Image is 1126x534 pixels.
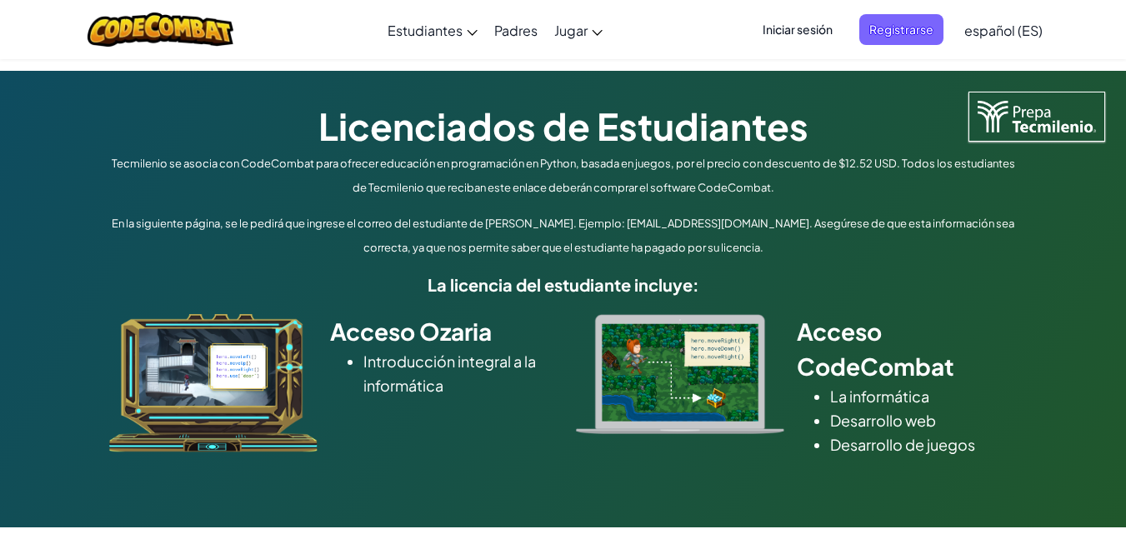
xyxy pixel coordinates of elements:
[964,22,1043,39] font: español (ES)
[428,274,699,295] font: La licencia del estudiante incluye:
[363,352,536,395] font: Introducción integral a la informática
[830,435,975,454] font: Desarrollo de juegos
[88,12,233,47] img: Logotipo de CodeCombat
[554,22,588,39] font: Jugar
[753,14,843,45] button: Iniciar sesión
[830,387,929,406] font: La informática
[576,314,784,434] img: type_real_code.png
[859,14,943,45] button: Registrarse
[830,411,936,430] font: Desarrollo web
[956,7,1051,52] a: español (ES)
[388,22,463,39] font: Estudiantes
[109,314,318,452] img: ozaria_acodus.png
[379,7,486,52] a: Estudiantes
[112,217,1014,254] font: En la siguiente página, se le pedirá que ingrese el correo del estudiante de [PERSON_NAME]. Ejemp...
[494,22,538,39] font: Padres
[869,22,933,37] font: Registrarse
[330,317,492,346] font: Acceso Ozaria
[112,157,1015,194] font: Tecmilenio se asocia con CodeCombat para ofrecer educación en programación en Python, basada en j...
[486,7,546,52] a: Padres
[546,7,611,52] a: Jugar
[797,317,954,381] font: Acceso CodeCombat
[763,22,833,37] font: Iniciar sesión
[318,102,808,149] font: Licenciados de Estudiantes
[968,92,1105,142] img: Logotipo de Tecmilenio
